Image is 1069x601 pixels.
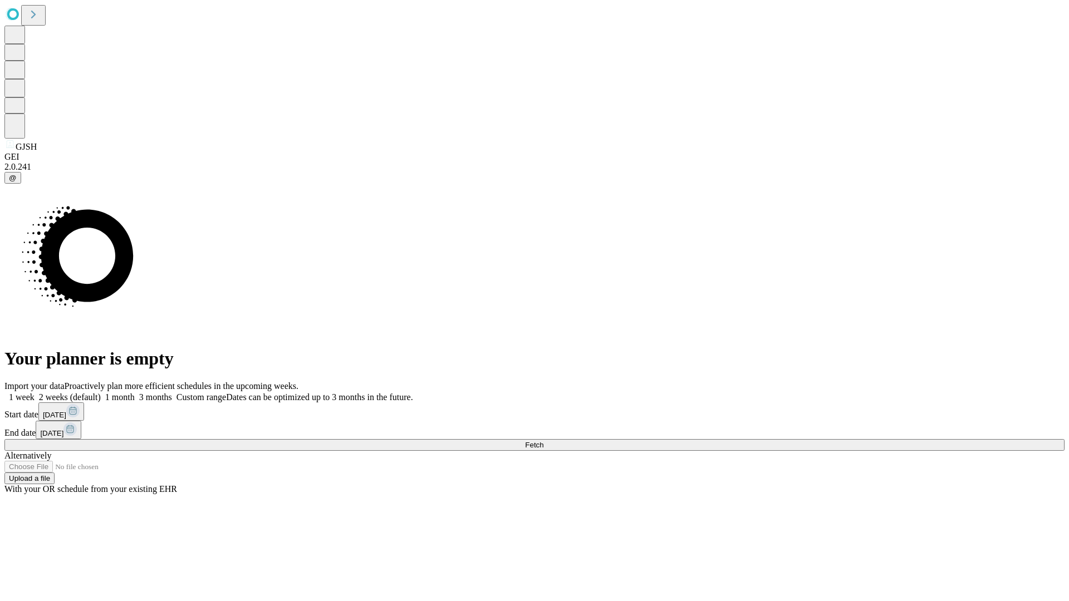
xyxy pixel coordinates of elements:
button: Upload a file [4,472,55,484]
div: 2.0.241 [4,162,1065,172]
span: 1 month [105,392,135,402]
div: Start date [4,402,1065,421]
div: GEI [4,152,1065,162]
span: [DATE] [40,429,63,437]
span: [DATE] [43,411,66,419]
button: [DATE] [36,421,81,439]
span: 3 months [139,392,172,402]
span: Fetch [525,441,543,449]
span: Dates can be optimized up to 3 months in the future. [226,392,413,402]
span: GJSH [16,142,37,151]
span: Import your data [4,381,65,391]
button: [DATE] [38,402,84,421]
button: @ [4,172,21,184]
span: Proactively plan more efficient schedules in the upcoming weeks. [65,381,298,391]
span: 2 weeks (default) [39,392,101,402]
span: 1 week [9,392,35,402]
span: With your OR schedule from your existing EHR [4,484,177,494]
span: @ [9,174,17,182]
span: Custom range [176,392,226,402]
button: Fetch [4,439,1065,451]
h1: Your planner is empty [4,348,1065,369]
span: Alternatively [4,451,51,460]
div: End date [4,421,1065,439]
